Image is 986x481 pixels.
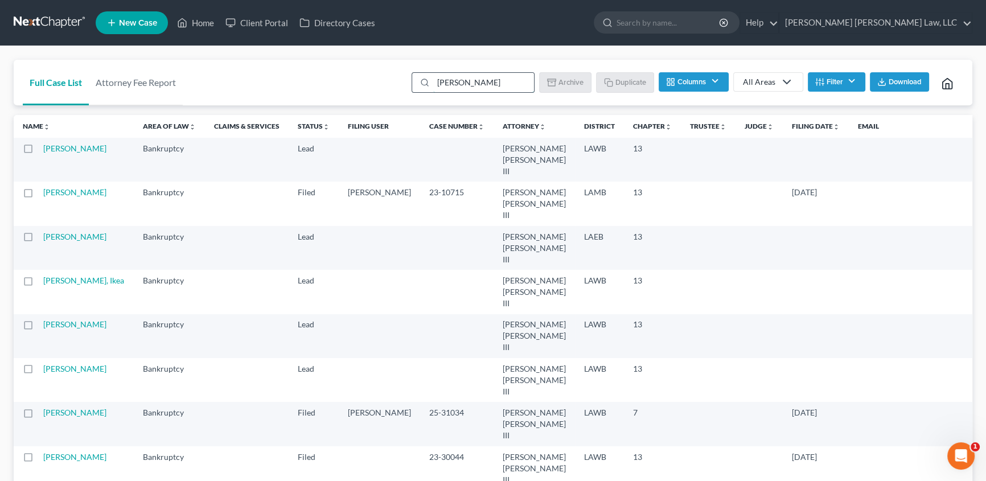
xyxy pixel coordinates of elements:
a: Client Portal [220,13,294,33]
td: Bankruptcy [134,138,205,182]
i: unfold_more [767,124,774,130]
button: Columns [659,72,728,92]
div: All Areas [743,76,775,88]
a: Attorneyunfold_more [503,122,546,130]
td: LAWB [575,314,624,358]
td: 13 [624,226,681,270]
td: Lead [289,270,339,314]
a: Full Case List [23,60,89,105]
i: unfold_more [323,124,330,130]
td: Lead [289,314,339,358]
td: [PERSON_NAME] [PERSON_NAME] III [494,358,575,402]
a: Statusunfold_more [298,122,330,130]
td: LAWB [575,358,624,402]
a: Home [171,13,220,33]
a: Attorney Fee Report [89,60,183,105]
th: Filing User [339,115,420,138]
a: [PERSON_NAME] [43,143,106,153]
td: LAWB [575,402,624,446]
td: Lead [289,226,339,270]
a: Trusteeunfold_more [690,122,726,130]
td: Bankruptcy [134,314,205,358]
td: [PERSON_NAME] [339,182,420,225]
td: Bankruptcy [134,270,205,314]
a: Directory Cases [294,13,381,33]
td: 25-31034 [420,402,494,446]
a: [PERSON_NAME] [43,319,106,329]
td: LAEB [575,226,624,270]
td: [PERSON_NAME] [PERSON_NAME] III [494,314,575,358]
td: Filed [289,402,339,446]
td: 13 [624,270,681,314]
span: Download [889,77,922,87]
td: Bankruptcy [134,182,205,225]
a: Filing Dateunfold_more [792,122,840,130]
a: [PERSON_NAME] [43,452,106,462]
td: LAMB [575,182,624,225]
td: Bankruptcy [134,226,205,270]
i: unfold_more [189,124,196,130]
td: Bankruptcy [134,358,205,402]
a: Nameunfold_more [23,122,50,130]
input: Search by name... [433,73,534,92]
td: 13 [624,358,681,402]
input: Search by name... [617,12,721,33]
td: [PERSON_NAME] [339,402,420,446]
td: [PERSON_NAME] [PERSON_NAME] III [494,226,575,270]
i: unfold_more [43,124,50,130]
a: Case Numberunfold_more [429,122,484,130]
i: unfold_more [478,124,484,130]
td: LAWB [575,270,624,314]
td: 13 [624,138,681,182]
a: Judgeunfold_more [745,122,774,130]
td: Lead [289,358,339,402]
a: Chapterunfold_more [633,122,672,130]
a: [PERSON_NAME] [43,364,106,373]
td: Lead [289,138,339,182]
td: Filed [289,182,339,225]
a: Area of Lawunfold_more [143,122,196,130]
a: [PERSON_NAME], Ikea [43,276,124,285]
i: unfold_more [539,124,546,130]
i: unfold_more [720,124,726,130]
a: Help [740,13,778,33]
td: [PERSON_NAME] [PERSON_NAME] III [494,138,575,182]
td: [PERSON_NAME] [PERSON_NAME] III [494,270,575,314]
td: [DATE] [783,402,849,446]
iframe: Intercom live chat [947,442,975,470]
td: 13 [624,314,681,358]
td: 13 [624,182,681,225]
button: Download [870,72,929,92]
button: Filter [808,72,865,92]
td: LAWB [575,138,624,182]
a: [PERSON_NAME] [43,408,106,417]
th: Claims & Services [205,115,289,138]
a: [PERSON_NAME] [PERSON_NAME] Law, LLC [779,13,972,33]
span: New Case [119,19,157,27]
i: unfold_more [833,124,840,130]
td: [DATE] [783,182,849,225]
td: [PERSON_NAME] [PERSON_NAME] III [494,402,575,446]
span: 1 [971,442,980,451]
td: 23-10715 [420,182,494,225]
th: District [575,115,624,138]
td: [PERSON_NAME] [PERSON_NAME] III [494,182,575,225]
td: 7 [624,402,681,446]
a: [PERSON_NAME] [43,232,106,241]
a: [PERSON_NAME] [43,187,106,197]
td: Bankruptcy [134,402,205,446]
i: unfold_more [665,124,672,130]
